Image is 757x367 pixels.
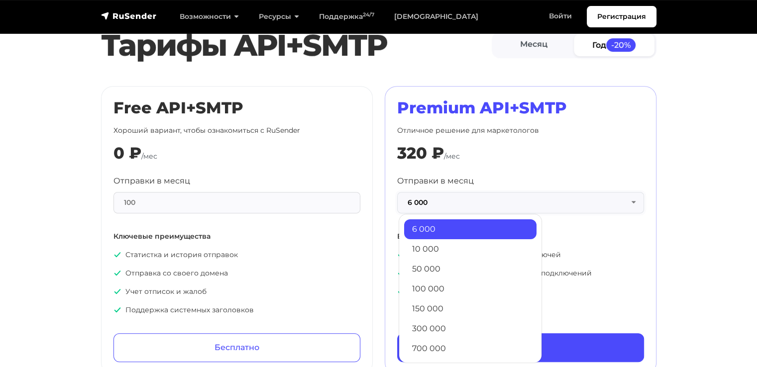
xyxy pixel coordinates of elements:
p: Ключевые преимущества [113,231,360,242]
label: Отправки в месяц [397,175,474,187]
a: 700 000 [404,339,537,359]
h2: Premium API+SMTP [397,98,644,117]
a: 300 000 [404,319,537,339]
div: 0 ₽ [113,144,141,163]
a: 6 000 [404,219,537,239]
p: Неограниченное количество API ключей [397,250,644,260]
img: icon-ok.svg [113,306,121,314]
a: Выбрать [397,333,644,362]
a: Бесплатно [113,333,360,362]
span: -20% [606,38,636,52]
a: Возможности [170,6,249,27]
p: Поддержка системных заголовков [113,305,360,315]
img: icon-ok.svg [113,287,121,295]
ul: 6 000 [399,214,542,363]
img: icon-ok.svg [397,269,405,277]
img: icon-ok.svg [113,269,121,277]
a: 150 000 [404,299,537,319]
p: Учет отписок и жалоб [113,286,360,297]
a: Ресурсы [249,6,309,27]
p: Отличное решение для маркетологов [397,125,644,136]
a: Войти [539,6,582,26]
p: Неограниченное количество SMTP подключений [397,268,644,278]
a: 10 000 [404,239,537,259]
p: Отправка со своего домена [113,268,360,278]
img: icon-ok.svg [397,287,405,295]
img: icon-ok.svg [113,251,121,259]
a: Месяц [494,34,574,56]
p: Приоритетная поддержка [397,286,644,297]
span: /мес [444,152,460,161]
a: Год [574,34,654,56]
span: /мес [141,152,157,161]
button: 6 000 [397,192,644,213]
p: Хороший вариант, чтобы ознакомиться с RuSender [113,125,360,136]
a: 100 000 [404,279,537,299]
h2: Free API+SMTP [113,98,360,117]
a: Поддержка24/7 [309,6,384,27]
div: 320 ₽ [397,144,444,163]
a: [DEMOGRAPHIC_DATA] [384,6,488,27]
a: Регистрация [587,6,656,27]
img: RuSender [101,11,157,21]
p: Все что входит в «Free», плюс: [397,231,644,242]
label: Отправки в месяц [113,175,190,187]
a: 50 000 [404,259,537,279]
sup: 24/7 [363,11,374,18]
p: Статистка и история отправок [113,250,360,260]
img: icon-ok.svg [397,251,405,259]
h2: Тарифы API+SMTP [101,27,492,63]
